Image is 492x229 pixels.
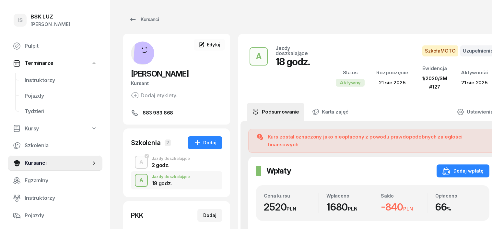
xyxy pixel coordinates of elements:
[435,201,482,213] div: 66
[194,39,225,51] a: Edytuj
[348,206,357,212] small: PLN
[135,174,148,187] button: A
[437,164,489,177] button: Dodaj wpłatę
[137,175,146,186] div: A
[30,14,70,19] div: BSK LUZ
[336,68,365,77] div: Status
[131,109,222,117] a: 883 983 868
[25,42,97,50] span: Pulpit
[326,193,373,199] div: Wpłacono
[403,206,413,212] small: PLN
[131,211,143,220] div: PKK
[131,69,189,78] span: [PERSON_NAME]
[381,201,427,213] div: -840
[264,201,318,213] div: 2520
[131,79,222,88] div: Kursant
[25,141,97,150] span: Szkolenia
[25,59,53,67] span: Terminarze
[131,138,161,147] div: Szkolenia
[30,20,70,29] div: [PERSON_NAME]
[461,78,488,87] div: 21 sie 2025
[19,73,102,88] a: Instruktorzy
[8,173,102,188] a: Egzaminy
[326,201,373,213] div: 1680
[129,16,159,23] div: Kursanci
[152,175,190,179] div: Jazdy doszkalające
[25,92,97,100] span: Pojazdy
[25,76,97,85] span: Instruktorzy
[25,211,97,220] span: Pojazdy
[123,13,165,26] a: Kursanci
[253,50,264,63] div: A
[268,133,489,149] div: Kurs został oznaczony jako nieopłacony z powodu prawdopodobnych zaległości finansowych
[135,156,148,169] button: A
[193,139,217,147] div: Dodaj
[8,208,102,223] a: Pojazdy
[165,139,171,146] span: 2
[8,138,102,153] a: Szkolenia
[336,79,365,87] div: Aktywny
[207,42,220,47] span: Edytuj
[247,103,304,121] a: Podsumowanie
[143,109,173,117] span: 883 983 868
[188,136,222,149] button: Dodaj
[275,45,320,56] div: Jazdy doszkalające
[25,107,97,116] span: Tydzień
[447,206,451,212] small: %
[420,64,449,73] div: Ewidencja
[435,193,482,199] div: Opłacono
[152,157,190,161] div: Jazdy doszkalające
[275,56,320,67] div: 18 godz.
[8,38,102,54] a: Pulpit
[152,163,190,168] div: 2 godz.
[264,193,318,199] div: Cena kursu
[376,68,408,77] div: Rozpoczęcie
[203,211,217,219] div: Dodaj
[137,157,146,168] div: A
[381,193,427,199] div: Saldo
[152,181,190,186] div: 18 godz.
[379,79,405,86] span: 21 sie 2025
[442,167,484,175] div: Dodaj wpłatę
[197,209,222,222] button: Dodaj
[8,56,102,71] a: Terminarze
[307,103,354,121] a: Karta zajęć
[250,47,268,66] button: A
[131,91,180,99] button: Dodaj etykiety...
[18,18,23,23] span: IS
[8,121,102,136] a: Kursy
[422,45,458,56] span: SzkołaMOTO
[461,68,488,77] div: Aktywność
[131,153,222,171] button: AJazdy doszkalające2 godz.
[25,159,91,167] span: Kursanci
[266,166,291,176] h2: Wpłaty
[25,125,39,133] span: Kursy
[8,155,102,171] a: Kursanci
[420,74,449,91] div: 1/2020/SM #127
[19,104,102,119] a: Tydzień
[19,88,102,104] a: Pojazdy
[287,206,296,212] small: PLN
[8,190,102,206] a: Instruktorzy
[25,176,97,185] span: Egzaminy
[131,171,222,189] button: AJazdy doszkalające18 godz.
[25,194,97,202] span: Instruktorzy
